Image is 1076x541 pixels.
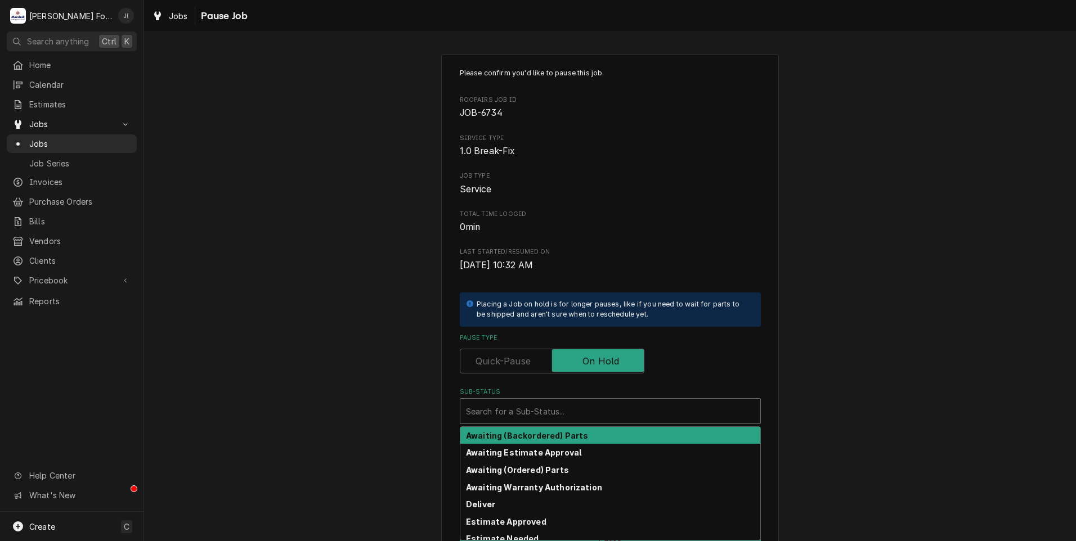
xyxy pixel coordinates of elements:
[10,8,26,24] div: M
[460,387,761,424] div: Sub-Status
[460,387,761,396] label: Sub-Status
[27,35,89,47] span: Search anything
[466,448,581,457] strong: Awaiting Estimate Approval
[7,232,137,250] a: Vendors
[460,184,492,195] span: Service
[124,35,129,47] span: K
[124,521,129,533] span: C
[29,215,131,227] span: Bills
[29,235,131,247] span: Vendors
[460,134,761,143] span: Service Type
[29,196,131,208] span: Purchase Orders
[460,145,761,158] span: Service Type
[118,8,134,24] div: J(
[460,247,761,272] div: Last Started/Resumed On
[29,470,130,481] span: Help Center
[29,295,131,307] span: Reports
[29,157,131,169] span: Job Series
[198,8,248,24] span: Pause Job
[460,107,503,118] span: JOB-6734
[29,176,131,188] span: Invoices
[460,222,481,232] span: 0min
[7,271,137,290] a: Go to Pricebook
[460,68,761,78] p: Please confirm you'd like to pause this job.
[118,8,134,24] div: Jeff Debigare (109)'s Avatar
[29,255,131,267] span: Clients
[460,68,761,504] div: Job Pause Form
[7,292,137,310] a: Reports
[7,212,137,231] a: Bills
[7,31,137,51] button: Search anythingCtrlK
[7,134,137,153] a: Jobs
[460,247,761,256] span: Last Started/Resumed On
[10,8,26,24] div: Marshall Food Equipment Service's Avatar
[460,210,761,219] span: Total Time Logged
[29,59,131,71] span: Home
[460,220,761,234] span: Total Time Logged
[7,192,137,211] a: Purchase Orders
[466,499,495,509] strong: Deliver
[460,96,761,105] span: Roopairs Job ID
[466,431,588,440] strong: Awaiting (Backordered) Parts
[460,333,761,373] div: Pause Type
[29,274,114,286] span: Pricebook
[7,486,137,504] a: Go to What's New
[29,489,130,501] span: What's New
[460,333,761,342] label: Pause Type
[29,98,131,110] span: Estimates
[29,79,131,91] span: Calendar
[29,138,131,150] span: Jobs
[7,466,137,485] a: Go to Help Center
[466,517,546,526] strong: Estimate Approved
[460,183,761,196] span: Job Type
[7,115,137,133] a: Go to Jobs
[29,10,112,22] div: [PERSON_NAME] Food Equipment Service
[7,173,137,191] a: Invoices
[29,522,55,531] span: Create
[147,7,192,25] a: Jobs
[477,299,750,320] div: Placing a Job on hold is for longer pauses, like if you need to wait for parts to be shipped and ...
[460,146,515,156] span: 1.0 Break-Fix
[7,75,137,94] a: Calendar
[460,260,533,270] span: [DATE] 10:32 AM
[102,35,116,47] span: Ctrl
[466,465,569,475] strong: Awaiting (Ordered) Parts
[7,251,137,270] a: Clients
[7,154,137,173] a: Job Series
[460,172,761,181] span: Job Type
[7,95,137,114] a: Estimates
[29,118,114,130] span: Jobs
[460,259,761,272] span: Last Started/Resumed On
[169,10,188,22] span: Jobs
[460,172,761,196] div: Job Type
[460,96,761,120] div: Roopairs Job ID
[460,134,761,158] div: Service Type
[466,483,602,492] strong: Awaiting Warranty Authorization
[7,56,137,74] a: Home
[460,210,761,234] div: Total Time Logged
[460,106,761,120] span: Roopairs Job ID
